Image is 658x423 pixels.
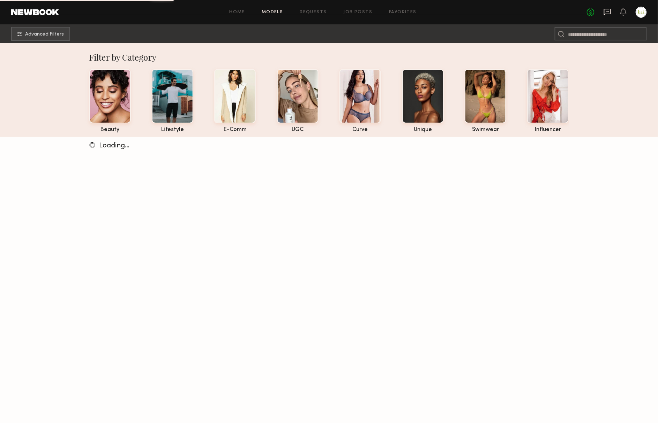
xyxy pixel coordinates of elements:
span: Advanced Filters [25,32,64,37]
a: Favorites [389,10,417,15]
a: Models [262,10,283,15]
span: Loading… [99,143,130,149]
div: curve [339,127,381,133]
a: Job Posts [344,10,373,15]
a: Requests [300,10,327,15]
a: Home [230,10,245,15]
div: Filter by Category [89,52,569,63]
div: swimwear [465,127,506,133]
div: unique [402,127,444,133]
div: influencer [527,127,569,133]
button: Advanced Filters [11,27,70,41]
div: e-comm [214,127,256,133]
div: lifestyle [152,127,193,133]
div: UGC [277,127,319,133]
div: beauty [89,127,131,133]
